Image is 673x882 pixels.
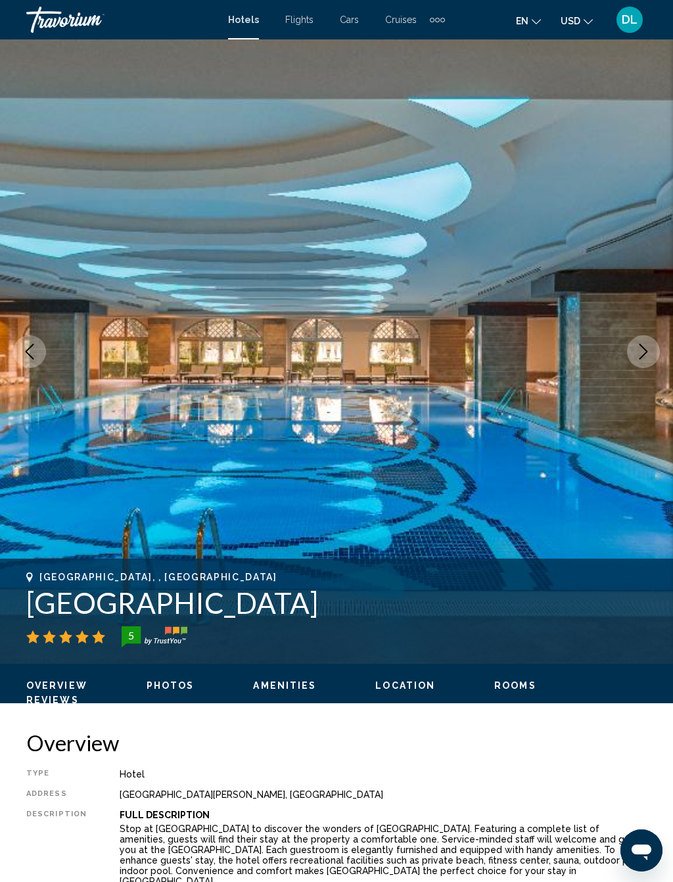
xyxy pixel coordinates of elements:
[253,680,316,691] span: Amenities
[494,680,536,691] span: Rooms
[122,626,187,647] img: trustyou-badge-hor.svg
[118,628,144,643] div: 5
[26,789,87,800] div: Address
[375,680,435,691] button: Location
[561,11,593,30] button: Change currency
[253,680,316,691] button: Amenities
[622,13,638,26] span: DL
[516,11,541,30] button: Change language
[613,6,647,34] button: User Menu
[494,680,536,691] button: Rooms
[39,572,277,582] span: [GEOGRAPHIC_DATA], , [GEOGRAPHIC_DATA]
[26,7,215,33] a: Travorium
[228,14,259,25] a: Hotels
[120,789,647,800] div: [GEOGRAPHIC_DATA][PERSON_NAME], [GEOGRAPHIC_DATA]
[561,16,580,26] span: USD
[26,730,647,756] h2: Overview
[120,769,647,779] div: Hotel
[516,16,528,26] span: en
[385,14,417,25] a: Cruises
[26,695,79,705] span: Reviews
[26,586,647,620] h1: [GEOGRAPHIC_DATA]
[620,829,662,871] iframe: Botón para iniciar la ventana de mensajería
[13,335,46,368] button: Previous image
[430,9,445,30] button: Extra navigation items
[26,694,79,706] button: Reviews
[340,14,359,25] a: Cars
[120,810,210,820] b: Full Description
[26,680,87,691] button: Overview
[147,680,195,691] span: Photos
[26,680,87,691] span: Overview
[375,680,435,691] span: Location
[627,335,660,368] button: Next image
[147,680,195,691] button: Photos
[26,769,87,779] div: Type
[285,14,313,25] a: Flights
